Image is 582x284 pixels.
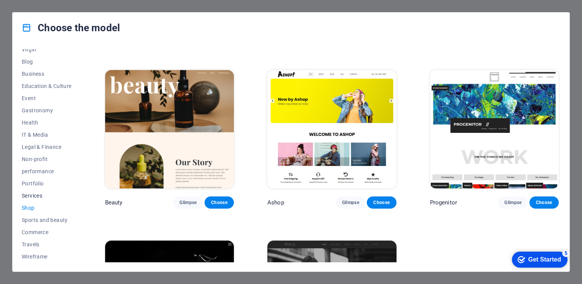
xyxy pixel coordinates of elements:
span: Health [22,120,72,126]
span: Non-profit [22,156,72,162]
span: Event [22,95,72,101]
button: Glimpse [336,196,365,209]
font: Choose the model [38,22,120,34]
button: Glimpse [173,196,203,209]
span: Choose [373,199,390,206]
button: Event [22,92,72,104]
button: Portfolio [22,177,72,190]
button: Education & Culture [22,80,72,92]
button: Shop [22,202,72,214]
img: Ashop [267,70,396,189]
span: Choose [536,199,553,206]
span: Glimpse [179,199,197,206]
button: Health [22,116,72,129]
button: Virgin [22,43,72,56]
span: Business [22,71,72,77]
button: Travels [22,238,72,250]
div: Get Started [22,8,55,15]
button: Non-profit [22,153,72,165]
button: Choose [529,196,559,209]
p: Beauty [105,199,123,206]
span: Glimpse [342,199,359,206]
span: Blog [22,59,72,65]
span: Travels [22,241,72,247]
button: Commerce [22,226,72,238]
button: performance [22,165,72,177]
div: 5 [56,2,64,9]
button: Blog [22,56,72,68]
span: Shop [22,205,72,211]
button: Sports and beauty [22,214,72,226]
span: Education & Culture [22,83,72,89]
button: Choose [367,196,396,209]
span: Sports and beauty [22,217,72,223]
span: Virgin [22,46,72,53]
button: Glimpse [498,196,528,209]
span: Wireframe [22,254,72,260]
button: Wireframe [22,250,72,263]
span: Glimpse [504,199,521,206]
button: Legal & Finance [22,141,72,153]
button: Business [22,68,72,80]
p: Ashop [267,199,284,206]
button: Services [22,190,72,202]
span: Commerce [22,229,72,235]
span: Services [22,193,72,199]
span: Gastronomy [22,107,72,113]
p: Progenitor [430,199,457,206]
span: Legal & Finance [22,144,72,150]
img: Beauty [105,70,234,189]
div: Get Started 5 items remaining, 0% complete [6,4,62,20]
img: Progenitor [430,70,559,189]
span: IT & Media [22,132,72,138]
span: Portfolio [22,180,72,187]
button: IT & Media [22,129,72,141]
span: performance [22,168,72,174]
button: Choose [205,196,234,209]
span: Choose [211,199,228,206]
button: Gastronomy [22,104,72,116]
